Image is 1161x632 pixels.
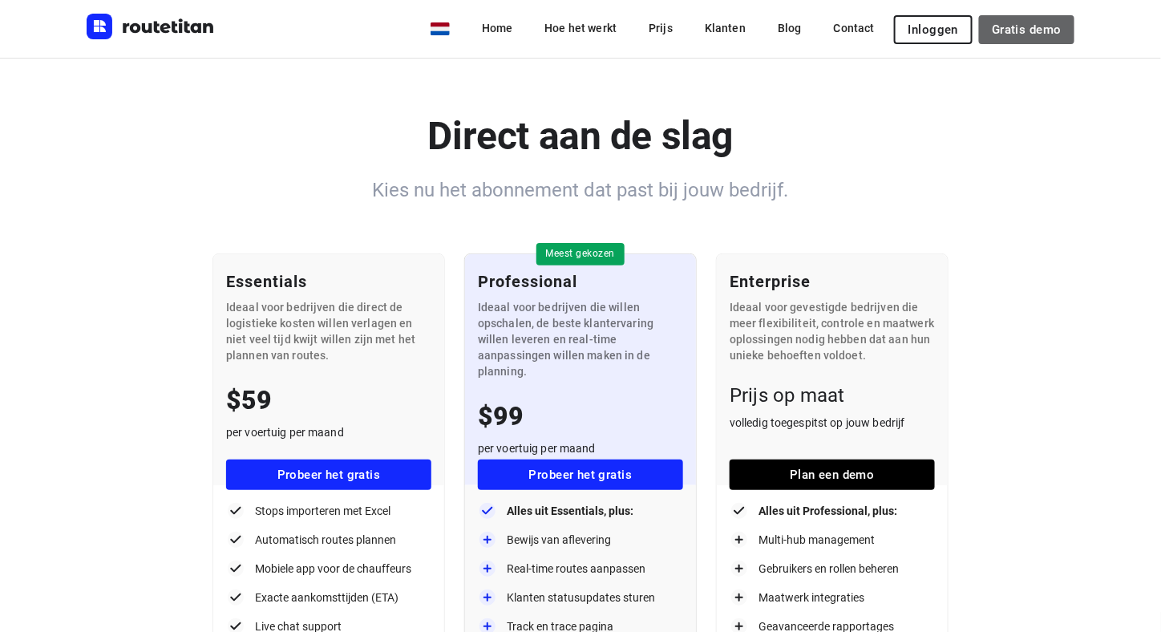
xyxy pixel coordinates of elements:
[239,468,419,482] span: Probeer het gratis
[87,14,215,39] img: Routetitan logo
[730,559,935,578] li: Gebruikers en rollen beheren
[478,530,683,549] li: Bewijs van aflevering
[536,247,625,261] span: Meest gekozen
[478,588,683,607] li: Klanten statusupdates sturen
[692,14,758,43] a: Klanten
[87,14,215,43] a: Routetitan
[730,270,935,293] p: Enterprise
[226,383,431,418] p: $59
[507,501,633,521] b: Alles uit Essentials, plus:
[478,440,683,456] p: per voertuig per maand
[730,588,935,607] li: Maatwerk integraties
[730,383,935,408] p: Prijs op maat
[730,415,935,431] p: volledig toegespitst op jouw bedrijf
[226,460,431,490] a: Probeer het gratis
[469,14,526,43] a: Home
[821,14,888,43] a: Contact
[478,460,683,490] a: Probeer het gratis
[992,23,1062,36] span: Gratis demo
[765,14,815,43] a: Blog
[742,468,922,482] span: Plan een demo
[491,468,670,482] span: Probeer het gratis
[478,399,683,434] p: $99
[478,299,683,379] p: Ideaal voor bedrijven die willen opschalen, de beste klantervaring willen leveren en real-time aa...
[758,501,897,521] b: Alles uit Professional, plus:
[428,113,734,159] b: Direct aan de slag
[226,299,431,363] p: Ideaal voor bedrijven die direct de logistieke kosten willen verlagen en niet veel tijd kwijt wil...
[532,14,629,43] a: Hoe het werkt
[730,530,935,549] li: Multi-hub management
[226,559,431,578] li: Mobiele app voor de chauffeurs
[894,15,973,44] button: Inloggen
[87,176,1074,204] h6: Kies nu het abonnement dat past bij jouw bedrijf.
[636,14,686,43] a: Prijs
[226,424,431,440] p: per voertuig per maand
[226,530,431,549] li: Automatisch routes plannen
[908,23,958,36] span: Inloggen
[979,15,1074,44] a: Gratis demo
[478,559,683,578] li: Real-time routes aanpassen
[226,588,431,607] li: Exacte aankomsttijden (ETA)
[730,299,935,363] p: Ideaal voor gevestigde bedrijven die meer flexibiliteit, controle en maatwerk oplossingen nodig h...
[730,460,935,490] a: Plan een demo
[226,270,431,293] p: Essentials
[478,270,683,293] p: Professional
[226,501,431,521] li: Stops importeren met Excel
